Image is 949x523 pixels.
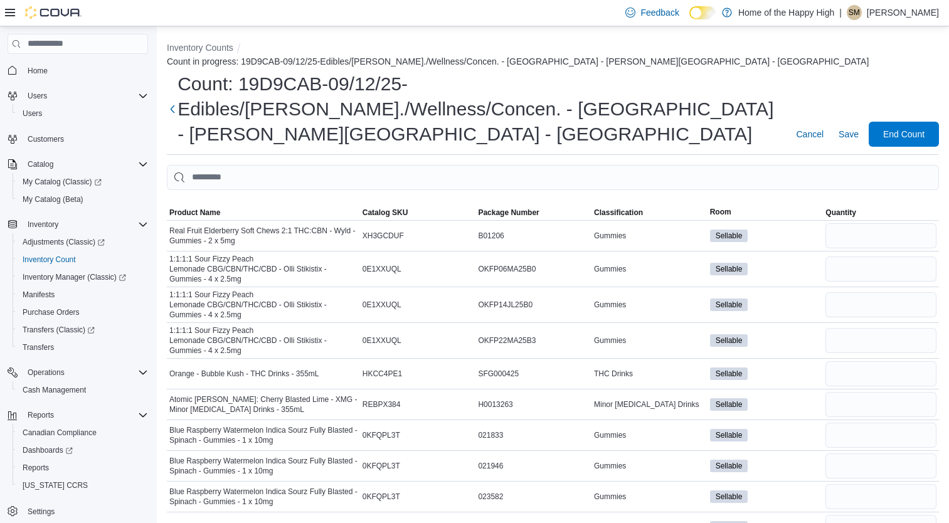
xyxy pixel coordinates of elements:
span: Sellable [716,263,743,275]
span: Save [839,128,859,140]
span: Sellable [710,460,748,472]
p: [PERSON_NAME] [867,5,939,20]
span: My Catalog (Classic) [23,177,102,187]
span: Gummies [594,231,626,241]
button: My Catalog (Beta) [13,191,153,208]
span: Transfers [23,342,54,352]
span: HKCC4PE1 [363,369,402,379]
span: Cash Management [23,385,86,395]
div: 021946 [475,458,591,473]
span: Dark Mode [689,19,690,20]
span: Sellable [716,399,743,410]
h1: Count: 19D9CAB-09/12/25-Edibles/[PERSON_NAME]./Wellness/Concen. - [GEOGRAPHIC_DATA] - [PERSON_NAM... [178,71,781,147]
a: My Catalog (Classic) [18,174,107,189]
a: Inventory Manager (Classic) [13,268,153,286]
p: Home of the Happy High [738,5,834,20]
span: Product Name [169,208,220,218]
a: Customers [23,132,69,147]
span: Package Number [478,208,539,218]
nav: An example of EuiBreadcrumbs [167,41,939,69]
span: Canadian Compliance [23,428,97,438]
span: Gummies [594,492,626,502]
span: My Catalog (Beta) [23,194,83,204]
span: 1:1:1:1 Sour Fizzy Peach Lemonade CBG/CBN/THC/CBD - Olli Stikistix - Gummies - 4 x 2.5mg [169,290,358,320]
button: Product Name [167,205,360,220]
button: Manifests [13,286,153,304]
button: Transfers [13,339,153,356]
div: B01206 [475,228,591,243]
span: Sellable [716,430,743,441]
p: | [839,5,842,20]
span: My Catalog (Beta) [18,192,148,207]
button: Inventory Counts [167,43,233,53]
span: Reports [23,463,49,473]
a: [US_STATE] CCRS [18,478,93,493]
span: 0E1XXUQL [363,335,401,346]
button: Home [3,61,153,80]
button: Catalog [3,156,153,173]
span: Feedback [640,6,679,19]
span: Sellable [716,368,743,379]
a: Dashboards [13,441,153,459]
span: Adjustments (Classic) [23,237,105,247]
span: Orange - Bubble Kush - THC Drinks - 355mL [169,369,319,379]
span: 0E1XXUQL [363,264,401,274]
span: Settings [23,503,148,519]
span: Reports [23,408,148,423]
span: Sellable [710,334,748,347]
button: Inventory [3,216,153,233]
span: Real Fruit Elderberry Soft Chews 2:1 THC:CBN - Wyld - Gummies - 2 x 5mg [169,226,358,246]
span: Blue Raspberry Watermelon Indica Sourz Fully Blasted - Spinach - Gummies - 1 x 10mg [169,487,358,507]
span: REBPX384 [363,399,401,409]
span: Sellable [710,298,748,311]
span: Minor [MEDICAL_DATA] Drinks [594,399,699,409]
span: Atomic [PERSON_NAME]: Cherry Blasted Lime - XMG - Minor [MEDICAL_DATA] Drinks - 355mL [169,394,358,415]
span: Home [28,66,48,76]
a: Canadian Compliance [18,425,102,440]
span: Catalog [23,157,148,172]
span: Operations [28,367,65,378]
img: Cova [25,6,82,19]
a: Transfers (Classic) [13,321,153,339]
a: Cash Management [18,383,91,398]
span: Dashboards [23,445,73,455]
span: Inventory Manager (Classic) [18,270,148,285]
span: Blue Raspberry Watermelon Indica Sourz Fully Blasted - Spinach - Gummies - 1 x 10mg [169,425,358,445]
a: Transfers [18,340,59,355]
input: This is a search bar. After typing your query, hit enter to filter the results lower in the page. [167,165,939,190]
button: Reports [13,459,153,477]
span: Settings [28,507,55,517]
button: End Count [869,122,939,147]
input: Dark Mode [689,6,716,19]
button: Users [13,105,153,122]
span: Reports [18,460,148,475]
span: Canadian Compliance [18,425,148,440]
span: Catalog SKU [363,208,408,218]
a: Manifests [18,287,60,302]
button: Cash Management [13,381,153,399]
span: Cash Management [18,383,148,398]
span: Inventory Count [18,252,148,267]
span: 0E1XXUQL [363,300,401,310]
span: Transfers [18,340,148,355]
span: Manifests [23,290,55,300]
div: OKFP22MA25B3 [475,333,591,348]
span: Catalog [28,159,53,169]
span: Gummies [594,461,626,471]
a: My Catalog (Beta) [18,192,88,207]
span: Dashboards [18,443,148,458]
span: Users [23,108,42,119]
span: 1:1:1:1 Sour Fizzy Peach Lemonade CBG/CBN/THC/CBD - Olli Stikistix - Gummies - 4 x 2.5mg [169,254,358,284]
a: Inventory Manager (Classic) [18,270,131,285]
a: Transfers (Classic) [18,322,100,337]
span: THC Drinks [594,369,633,379]
span: Home [23,63,148,78]
button: Purchase Orders [13,304,153,321]
button: Inventory [23,217,63,232]
div: OKFP06MA25B0 [475,261,591,277]
span: Transfers (Classic) [18,322,148,337]
span: My Catalog (Classic) [18,174,148,189]
span: Sellable [710,429,748,441]
span: Sellable [716,491,743,502]
div: 021833 [475,428,591,443]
